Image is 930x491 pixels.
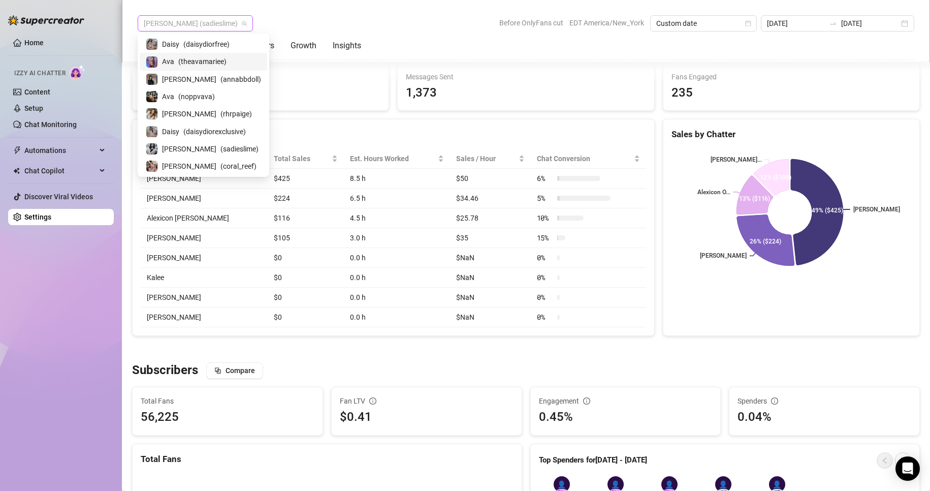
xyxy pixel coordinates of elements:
[214,367,221,374] span: block
[656,16,751,31] span: Custom date
[450,149,530,169] th: Sales / Hour
[241,20,247,26] span: team
[162,56,174,67] span: Ava
[178,56,227,67] span: ( theavamariee )
[183,126,246,137] span: ( daisydiorexclusive )
[344,288,450,308] td: 0.0 h
[146,108,157,119] img: Paige
[737,395,911,407] div: Spenders
[711,156,762,163] text: [PERSON_NAME]...
[406,71,646,82] span: Messages Sent
[220,143,259,155] span: ( sadieslime )
[162,39,179,50] span: Daisy
[537,173,553,184] span: 6 %
[162,126,179,137] span: Daisy
[344,268,450,288] td: 0.0 h
[537,272,553,283] span: 0 %
[291,40,316,52] div: Growth
[841,18,899,29] input: End date
[268,288,344,308] td: $0
[344,228,450,248] td: 3.0 h
[132,362,198,379] h3: Subscribers
[583,397,590,405] span: info-circle
[162,74,216,85] span: [PERSON_NAME]
[14,69,66,78] span: Izzy AI Chatter
[268,189,344,208] td: $224
[344,208,450,228] td: 4.5 h
[24,88,50,96] a: Content
[146,39,157,50] img: Daisy
[24,39,44,47] a: Home
[771,397,778,405] span: info-circle
[141,248,268,268] td: [PERSON_NAME]
[344,308,450,327] td: 0.0 h
[141,128,646,141] div: Activity by Chatter
[141,288,268,308] td: [PERSON_NAME]
[450,288,530,308] td: $NaN
[531,149,646,169] th: Chat Conversion
[268,308,344,327] td: $0
[537,153,632,164] span: Chat Conversion
[141,268,268,288] td: Kalee
[340,408,514,427] div: $0.41
[183,39,230,50] span: ( daisydiorfree )
[141,169,268,189] td: [PERSON_NAME]
[13,167,20,174] img: Chat Copilot
[537,292,553,303] span: 0 %
[537,193,553,204] span: 5 %
[8,15,84,25] img: logo-BBDzfeDw.svg
[268,268,344,288] td: $0
[450,189,530,208] td: $34.46
[340,395,514,407] div: Fan LTV
[537,312,553,323] span: 0 %
[141,452,514,466] div: Total Fans
[24,213,51,221] a: Settings
[268,248,344,268] td: $0
[162,91,174,102] span: Ava
[141,228,268,248] td: [PERSON_NAME]
[350,153,436,164] div: Est. Hours Worked
[268,169,344,189] td: $425
[829,19,837,27] span: swap-right
[333,40,361,52] div: Insights
[268,228,344,248] td: $105
[24,104,43,112] a: Setup
[146,91,157,102] img: Ava
[146,126,157,137] img: Daisy
[450,169,530,189] td: $50
[450,248,530,268] td: $NaN
[450,228,530,248] td: $35
[220,161,256,172] span: ( coral_reef )
[141,189,268,208] td: [PERSON_NAME]
[24,163,97,179] span: Chat Copilot
[456,153,516,164] span: Sales / Hour
[144,16,247,31] span: Sadie (sadieslime)
[344,248,450,268] td: 0.0 h
[450,268,530,288] td: $NaN
[853,206,900,213] text: [PERSON_NAME]
[537,252,553,263] span: 0 %
[539,408,713,427] div: 0.45%
[24,120,77,129] a: Chat Monitoring
[206,362,263,379] button: Compare
[745,20,751,26] span: calendar
[146,56,157,68] img: Ava
[406,83,646,103] div: 1,373
[344,169,450,189] td: 8.5 h
[141,395,314,407] span: Total Fans
[700,253,747,260] text: [PERSON_NAME]
[13,146,21,155] span: thunderbolt
[895,456,920,481] div: Open Intercom Messenger
[539,395,713,407] div: Engagement
[671,83,911,103] div: 235
[697,189,730,196] text: Alexicon O...
[671,71,911,82] span: Fans Engaged
[226,366,255,375] span: Compare
[450,308,530,327] td: $NaN
[737,408,911,427] div: 0.04%
[369,397,376,405] span: info-circle
[829,19,837,27] span: to
[268,149,344,169] th: Total Sales
[24,142,97,159] span: Automations
[220,108,252,119] span: ( rhrpaige )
